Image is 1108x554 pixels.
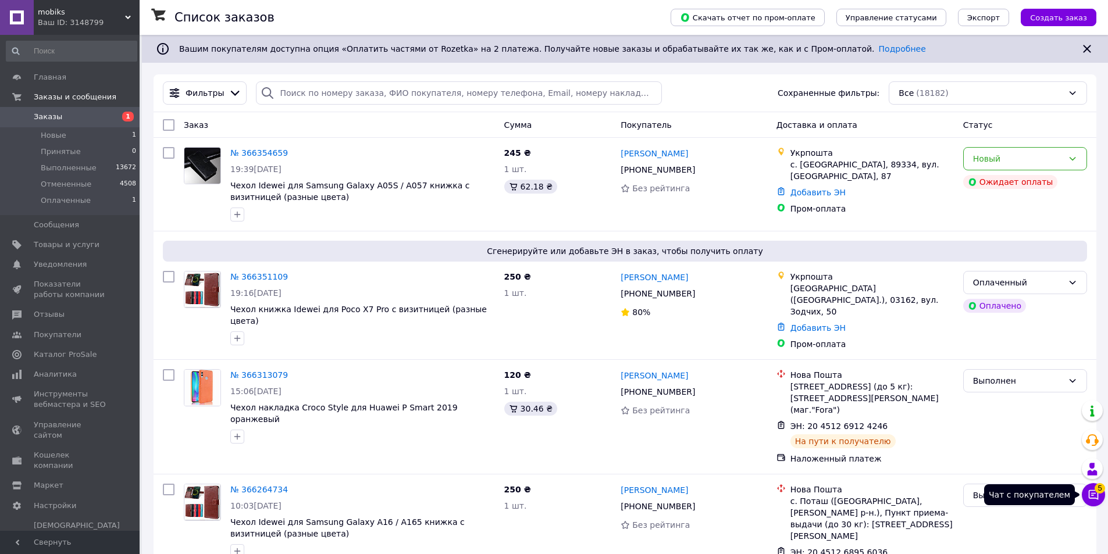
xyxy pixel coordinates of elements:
[184,120,208,130] span: Заказ
[963,175,1058,189] div: Ожидает оплаты
[504,120,532,130] span: Сумма
[230,181,470,202] a: Чехол Idewei для Samsung Galaxy A05S / A057 книжка с визитницей (разные цвета)
[973,152,1063,165] div: Новый
[790,338,954,350] div: Пром-оплата
[984,484,1075,505] div: Чат с покупателем
[184,484,220,520] img: Фото товару
[34,259,87,270] span: Уведомления
[899,87,914,99] span: Все
[1030,13,1087,22] span: Создать заказ
[230,370,288,380] a: № 366313079
[34,480,63,491] span: Маркет
[184,369,221,406] a: Фото товару
[632,520,690,530] span: Без рейтинга
[1095,483,1105,494] span: 5
[778,87,879,99] span: Сохраненные фильтры:
[184,147,221,184] a: Фото товару
[790,283,954,317] div: [GEOGRAPHIC_DATA] ([GEOGRAPHIC_DATA].), 03162, вул. Зодчих, 50
[41,195,91,206] span: Оплаченные
[504,272,531,281] span: 250 ₴
[973,276,1063,289] div: Оплаченный
[230,148,288,158] a: № 366354659
[504,485,531,494] span: 250 ₴
[790,203,954,215] div: Пром-оплата
[621,370,688,381] a: [PERSON_NAME]
[790,271,954,283] div: Укрпошта
[790,484,954,495] div: Нова Пошта
[34,112,62,122] span: Заказы
[504,288,527,298] span: 1 шт.
[230,517,465,538] a: Чехол Idewei для Samsung Galaxy A16 / A165 книжка с визитницей (разные цвета)
[184,271,221,308] a: Фото товару
[230,305,487,326] a: Чехол книжка Idewei для Poco X7 Pro с визитницей (разные цвета)
[41,130,66,141] span: Новые
[184,271,220,308] img: Фото товару
[34,72,66,83] span: Главная
[184,370,220,405] img: Фото товару
[116,163,136,173] span: 13672
[790,159,954,182] div: с. [GEOGRAPHIC_DATA], 89334, вул. [GEOGRAPHIC_DATA], 87
[34,389,108,410] span: Инструменты вебмастера и SEO
[671,9,825,26] button: Скачать отчет по пром-оплате
[618,498,697,514] div: [PHONE_NUMBER]
[179,44,926,53] span: Вашим покупателям доступна опция «Оплатить частями от Rozetka» на 2 платежа. Получайте новые зака...
[174,10,275,24] h1: Список заказов
[504,402,557,416] div: 30.46 ₴
[34,450,108,471] span: Кошелек компании
[230,165,282,174] span: 19:39[DATE]
[504,165,527,174] span: 1 шт.
[618,384,697,400] div: [PHONE_NUMBER]
[504,387,527,396] span: 1 шт.
[184,484,221,521] a: Фото товару
[621,484,688,496] a: [PERSON_NAME]
[34,92,116,102] span: Заказы и сообщения
[34,501,76,511] span: Настройки
[34,279,108,300] span: Показатели работы компании
[41,163,97,173] span: Выполненные
[632,406,690,415] span: Без рейтинга
[618,285,697,302] div: [PHONE_NUMBER]
[790,381,954,416] div: [STREET_ADDRESS] (до 5 кг): [STREET_ADDRESS][PERSON_NAME] (маг."Fora")
[230,485,288,494] a: № 366264734
[632,184,690,193] span: Без рейтинга
[41,179,91,190] span: Отмененные
[41,146,81,157] span: Принятые
[34,420,108,441] span: Управление сайтом
[621,148,688,159] a: [PERSON_NAME]
[963,120,993,130] span: Статус
[1009,12,1096,22] a: Создать заказ
[230,387,282,396] span: 15:06[DATE]
[34,309,65,320] span: Отзывы
[790,369,954,381] div: Нова Пошта
[836,9,946,26] button: Управление статусами
[790,421,888,431] span: ЭН: 20 4512 6912 4246
[6,41,137,62] input: Поиск
[38,7,125,17] span: mobiks
[618,162,697,178] div: [PHONE_NUMBER]
[230,288,282,298] span: 19:16[DATE]
[504,148,531,158] span: 245 ₴
[958,9,1009,26] button: Экспорт
[1082,483,1105,506] button: Чат с покупателем5
[230,403,458,424] span: Чехол накладка Croco Style для Huawei P Smart 2019 оранжевый
[38,17,140,28] div: Ваш ID: 3148799
[132,195,136,206] span: 1
[34,220,79,230] span: Сообщения
[790,323,846,333] a: Добавить ЭН
[846,13,937,22] span: Управление статусами
[790,453,954,464] div: Наложенный платеж
[973,489,1063,502] div: Выполнен
[184,148,220,184] img: Фото товару
[120,179,136,190] span: 4508
[230,272,288,281] a: № 366351109
[1021,9,1096,26] button: Создать заказ
[916,88,948,98] span: (18182)
[504,180,557,194] div: 62.18 ₴
[632,308,650,317] span: 80%
[967,13,1000,22] span: Экспорт
[504,501,527,510] span: 1 шт.
[122,112,134,121] span: 1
